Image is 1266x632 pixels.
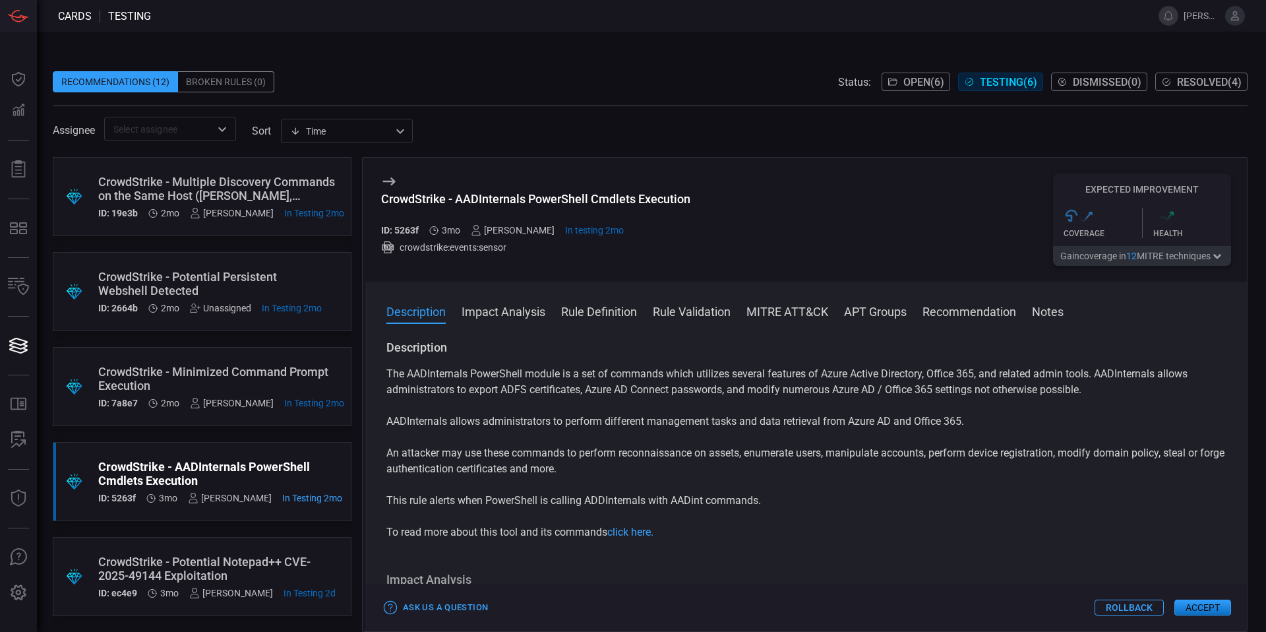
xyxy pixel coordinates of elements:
[178,71,274,92] div: Broken Rules (0)
[3,330,34,362] button: Cards
[565,225,624,236] span: Jul 07, 2025 11:37 AM
[3,577,34,609] button: Preferences
[3,63,34,95] button: Dashboard
[1053,184,1231,195] h5: Expected Improvement
[838,76,871,88] span: Status:
[381,241,690,254] div: crowdstrike:events:sensor
[3,424,34,456] button: ALERT ANALYSIS
[1073,76,1141,88] span: Dismissed ( 0 )
[252,125,271,137] label: sort
[3,389,34,420] button: Rule Catalog
[1095,600,1164,616] button: Rollback
[381,192,690,206] div: CrowdStrike - AADInternals PowerShell Cmdlets Execution
[607,526,653,538] a: click here.
[98,270,322,298] div: CrowdStrike - Potential Persistent Webshell Detected
[284,588,336,598] span: Sep 15, 2025 9:22 AM
[386,303,446,319] button: Description
[3,542,34,573] button: Ask Us A Question
[1051,73,1147,91] button: Dismissed(0)
[746,303,828,319] button: MITRE ATT&CK
[1184,11,1220,21] span: [PERSON_NAME].[PERSON_NAME]
[290,125,392,138] div: Time
[108,121,210,137] input: Select assignee
[653,303,731,319] button: Rule Validation
[381,225,419,236] h5: ID: 5263f
[58,10,92,22] span: Cards
[188,493,272,503] div: [PERSON_NAME]
[213,120,231,139] button: Open
[190,303,251,313] div: Unassigned
[262,303,322,313] span: Jul 22, 2025 4:48 PM
[922,303,1016,319] button: Recommendation
[161,303,179,313] span: Jul 17, 2025 9:36 AM
[1177,76,1242,88] span: Resolved ( 4 )
[386,340,1226,356] h3: Description
[161,398,179,408] span: Jul 09, 2025 4:08 AM
[958,73,1043,91] button: Testing(6)
[1126,251,1137,261] span: 12
[3,154,34,185] button: Reports
[98,555,336,583] div: CrowdStrike - Potential Notepad++ CVE-2025-49144 Exploitation
[1174,600,1231,616] button: Accept
[160,588,179,598] span: Jul 01, 2025 8:00 AM
[386,572,1226,588] h3: Impact Analysis
[980,76,1037,88] span: Testing ( 6 )
[3,271,34,303] button: Inventory
[386,414,1226,429] p: AADInternals allows administrators to perform different management tasks and data retrieval from ...
[462,303,545,319] button: Impact Analysis
[3,483,34,515] button: Threat Intelligence
[189,588,273,598] div: [PERSON_NAME]
[386,366,1226,398] p: The AADInternals PowerShell module is a set of commands which utilizes several features of Azure ...
[1032,303,1064,319] button: Notes
[98,175,344,203] div: CrowdStrike - Multiple Discovery Commands on the Same Host (Turla, GALLIUM, APT 1)
[561,303,637,319] button: Rule Definition
[386,524,1226,540] p: To read more about this tool and its commands
[53,71,178,92] div: Recommendations (12)
[190,398,274,408] div: [PERSON_NAME]
[1153,229,1232,238] div: Health
[471,225,555,236] div: [PERSON_NAME]
[284,398,344,408] span: Jul 15, 2025 9:07 AM
[1053,246,1231,266] button: Gaincoverage in12MITRE techniques
[381,598,491,618] button: Ask Us a Question
[53,124,95,137] span: Assignee
[284,208,344,218] span: Jul 24, 2025 3:07 PM
[98,208,138,218] h5: ID: 19e3b
[3,95,34,127] button: Detections
[98,460,342,488] div: CrowdStrike - AADInternals PowerShell Cmdlets Execution
[386,445,1226,477] p: An attacker may use these commands to perform reconnaissance on assets, enumerate users, manipula...
[282,493,342,503] span: Jul 07, 2025 11:37 AM
[98,493,136,503] h5: ID: 5263f
[1064,229,1142,238] div: Coverage
[161,208,179,218] span: Jul 17, 2025 9:37 AM
[3,212,34,244] button: MITRE - Detection Posture
[98,398,138,408] h5: ID: 7a8e7
[98,303,138,313] h5: ID: 2664b
[159,493,177,503] span: Jul 02, 2025 2:53 AM
[844,303,907,319] button: APT Groups
[98,365,344,393] div: CrowdStrike - Minimized Command Prompt Execution
[98,588,137,598] h5: ID: ec4e9
[442,225,460,236] span: Jul 02, 2025 2:53 AM
[190,208,274,218] div: [PERSON_NAME]
[108,10,151,22] span: testing
[882,73,950,91] button: Open(6)
[1155,73,1248,91] button: Resolved(4)
[386,493,1226,509] p: This rule alerts when PowerShell is calling ADDInternals with AADint commands.
[903,76,944,88] span: Open ( 6 )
